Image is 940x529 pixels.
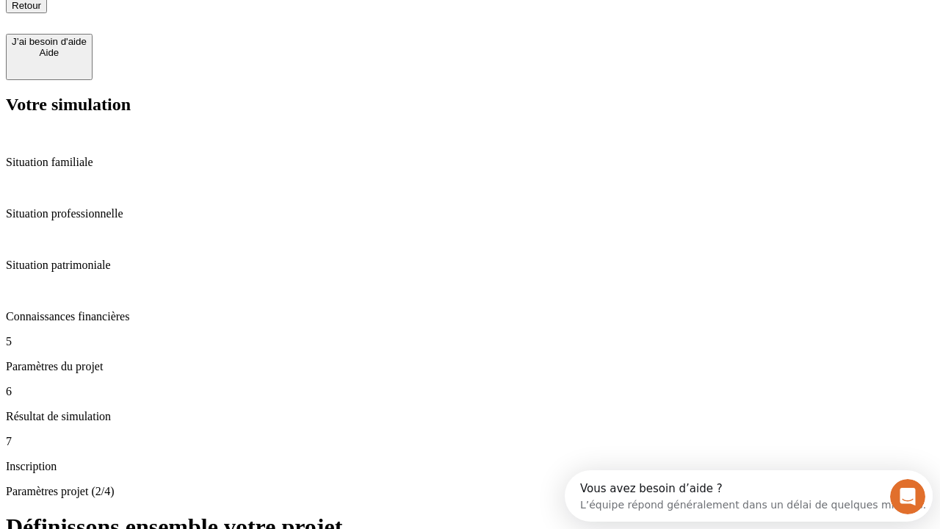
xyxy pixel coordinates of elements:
p: Paramètres projet (2/4) [6,485,934,498]
h2: Votre simulation [6,95,934,115]
p: Paramètres du projet [6,360,934,373]
p: 6 [6,385,934,398]
div: Vous avez besoin d’aide ? [15,12,361,24]
div: Aide [12,47,87,58]
p: 5 [6,335,934,348]
p: 7 [6,435,934,448]
p: Inscription [6,460,934,473]
div: J’ai besoin d'aide [12,36,87,47]
iframe: Intercom live chat discovery launcher [565,470,933,522]
div: Ouvrir le Messenger Intercom [6,6,405,46]
p: Situation familiale [6,156,934,169]
p: Connaissances financières [6,310,934,323]
p: Résultat de simulation [6,410,934,423]
button: J’ai besoin d'aideAide [6,34,93,80]
div: L’équipe répond généralement dans un délai de quelques minutes. [15,24,361,40]
p: Situation professionnelle [6,207,934,220]
iframe: Intercom live chat [890,479,925,514]
p: Situation patrimoniale [6,259,934,272]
